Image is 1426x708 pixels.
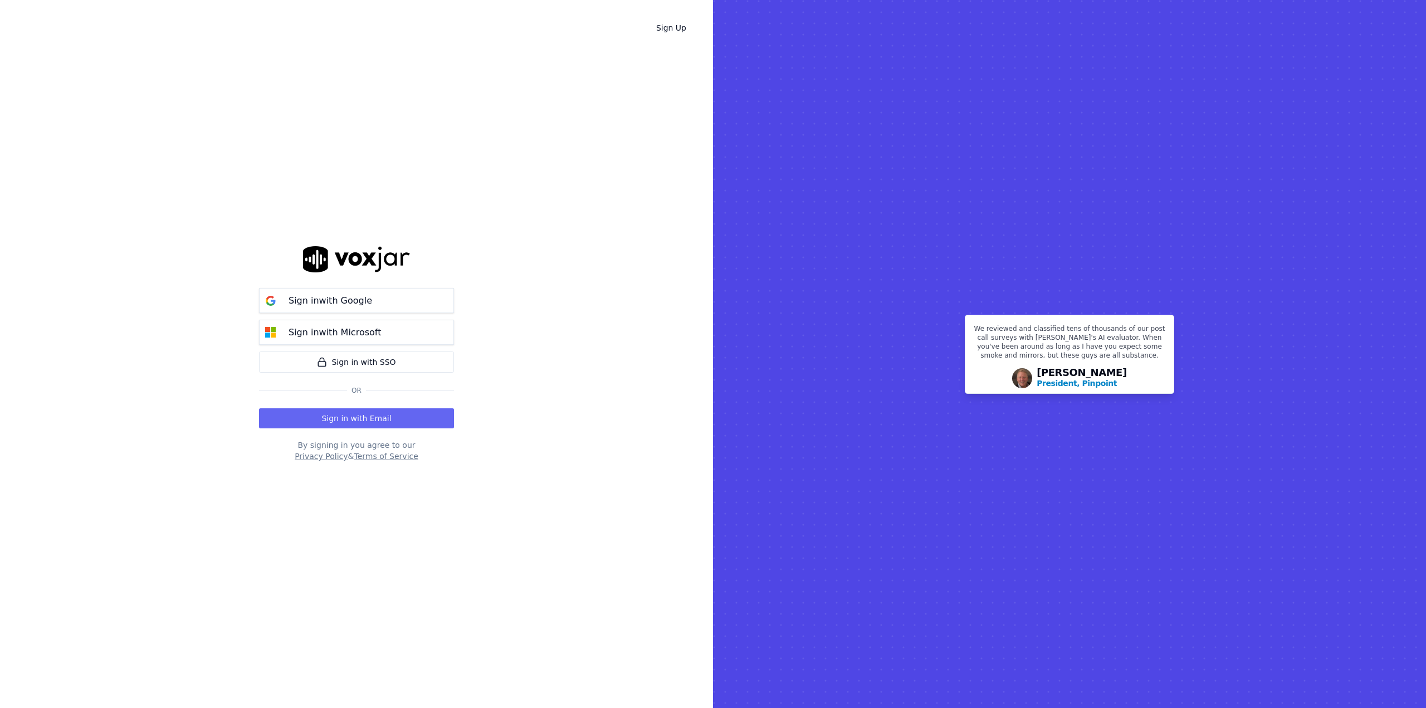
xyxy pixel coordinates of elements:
button: Privacy Policy [295,451,348,462]
div: By signing in you agree to our & [259,440,454,462]
div: [PERSON_NAME] [1037,368,1127,389]
button: Sign inwith Microsoft [259,320,454,345]
p: Sign in with Microsoft [289,326,381,339]
img: microsoft Sign in button [260,321,282,344]
p: President, Pinpoint [1037,378,1117,389]
span: Or [347,386,366,395]
img: Avatar [1012,368,1032,388]
p: We reviewed and classified tens of thousands of our post call surveys with [PERSON_NAME]'s AI eva... [972,324,1167,364]
p: Sign in with Google [289,294,372,307]
a: Sign in with SSO [259,351,454,373]
img: google Sign in button [260,290,282,312]
button: Sign inwith Google [259,288,454,313]
img: logo [303,246,410,272]
a: Sign Up [647,18,695,38]
button: Terms of Service [354,451,418,462]
button: Sign in with Email [259,408,454,428]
